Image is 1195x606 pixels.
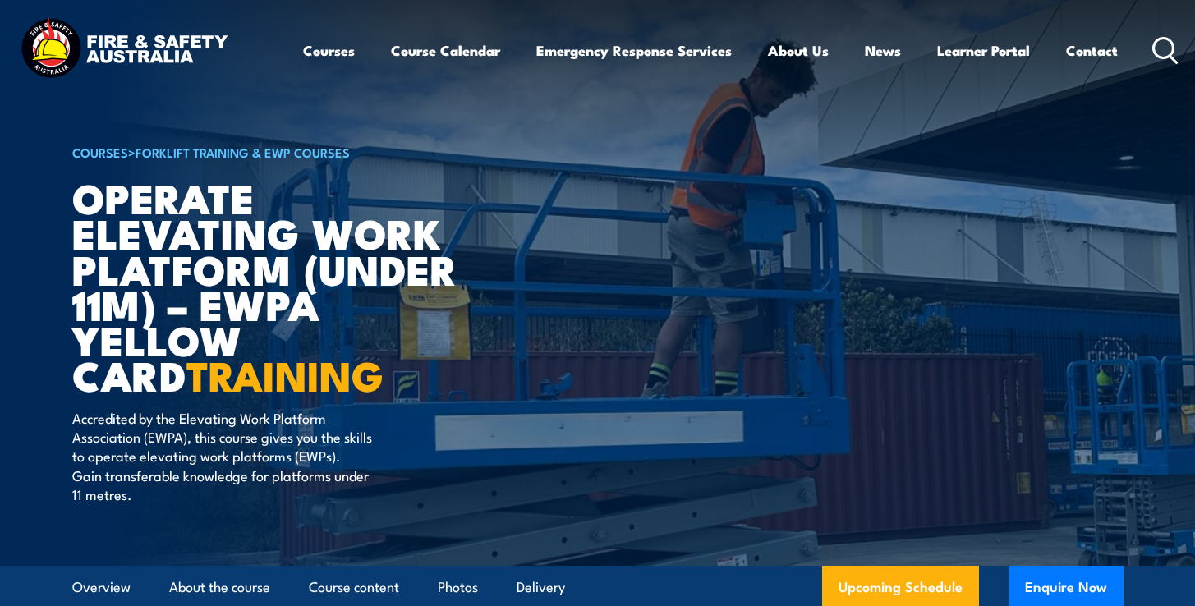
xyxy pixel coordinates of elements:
[937,29,1030,72] a: Learner Portal
[536,29,732,72] a: Emergency Response Services
[186,342,384,406] strong: TRAINING
[303,29,355,72] a: Courses
[136,143,350,161] a: Forklift Training & EWP Courses
[391,29,500,72] a: Course Calendar
[72,408,372,504] p: Accredited by the Elevating Work Platform Association (EWPA), this course gives you the skills to...
[72,142,478,162] h6: >
[72,143,128,161] a: COURSES
[865,29,901,72] a: News
[72,179,478,392] h1: Operate Elevating Work Platform (under 11m) – EWPA Yellow Card
[768,29,829,72] a: About Us
[1066,29,1118,72] a: Contact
